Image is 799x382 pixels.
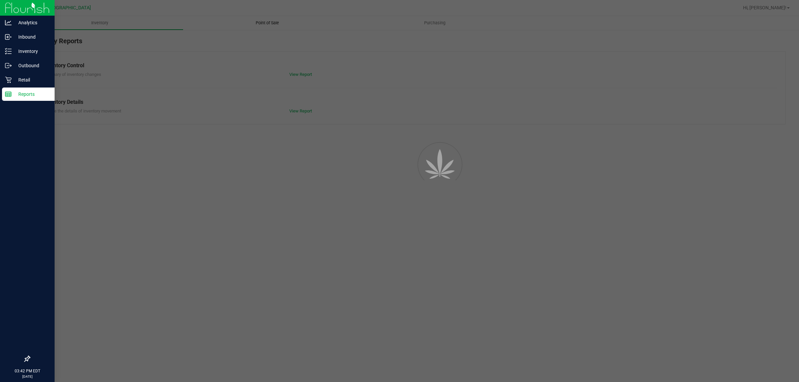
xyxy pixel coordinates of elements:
[12,19,52,27] p: Analytics
[5,91,12,97] inline-svg: Reports
[12,90,52,98] p: Reports
[12,47,52,55] p: Inventory
[12,33,52,41] p: Inbound
[3,374,52,379] p: [DATE]
[12,76,52,84] p: Retail
[5,62,12,69] inline-svg: Outbound
[5,77,12,83] inline-svg: Retail
[12,62,52,70] p: Outbound
[5,34,12,40] inline-svg: Inbound
[3,368,52,374] p: 03:42 PM EDT
[5,48,12,55] inline-svg: Inventory
[5,19,12,26] inline-svg: Analytics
